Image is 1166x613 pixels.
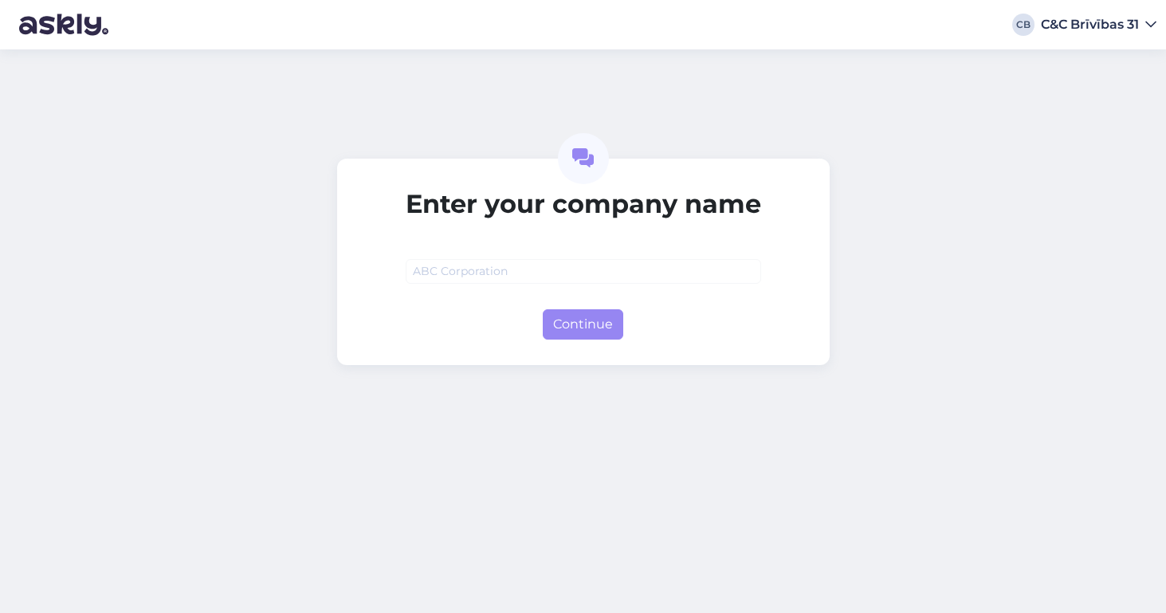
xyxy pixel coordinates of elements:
[1041,18,1139,31] div: C&C Brīvības 31
[406,259,761,284] input: ABC Corporation
[1012,14,1034,36] div: CB
[1041,18,1156,31] a: C&C Brīvības 31
[543,309,623,340] button: Continue
[406,189,761,219] h2: Enter your company name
